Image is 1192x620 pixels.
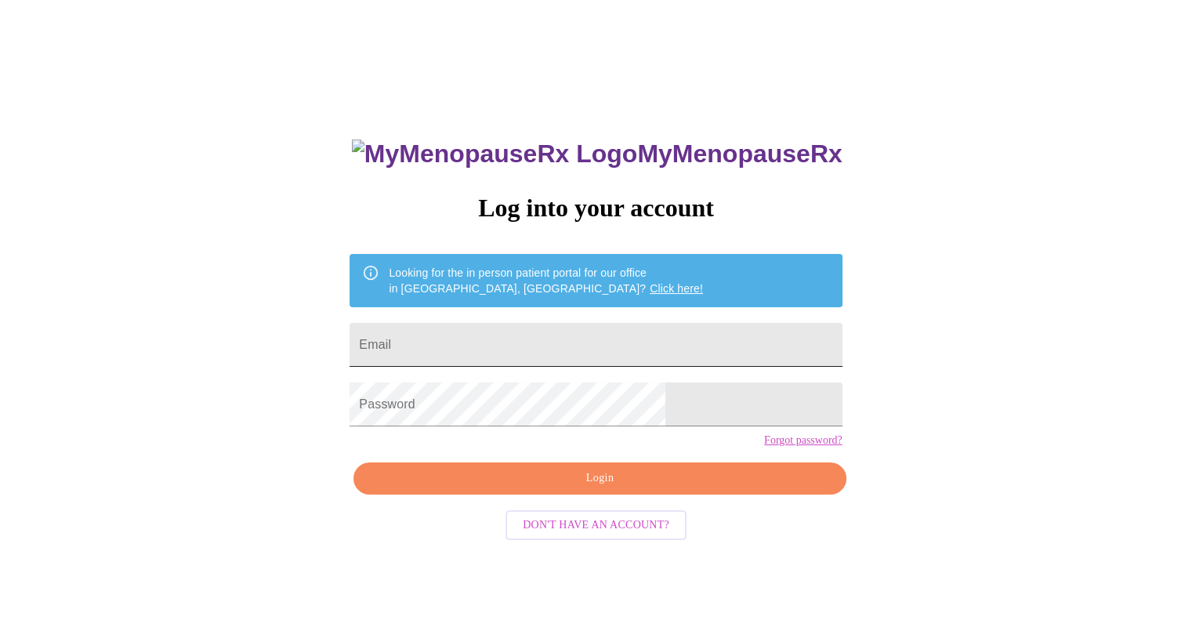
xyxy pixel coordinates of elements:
[353,462,846,495] button: Login
[350,194,842,223] h3: Log into your account
[371,469,828,488] span: Login
[352,140,637,169] img: MyMenopauseRx Logo
[523,516,669,535] span: Don't have an account?
[764,434,842,447] a: Forgot password?
[650,282,703,295] a: Click here!
[502,517,690,531] a: Don't have an account?
[389,259,703,303] div: Looking for the in person patient portal for our office in [GEOGRAPHIC_DATA], [GEOGRAPHIC_DATA]?
[505,510,687,541] button: Don't have an account?
[352,140,842,169] h3: MyMenopauseRx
